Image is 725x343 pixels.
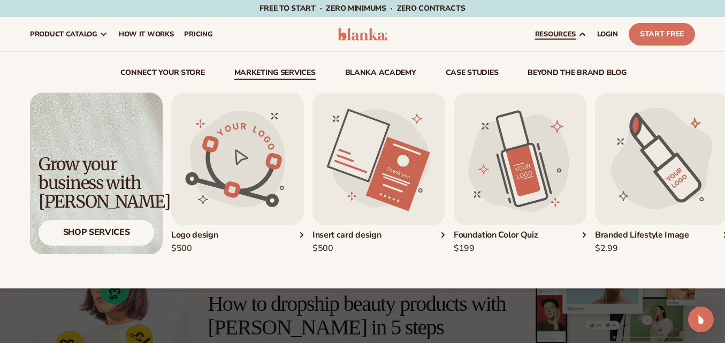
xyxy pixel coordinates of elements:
a: Start Free [629,23,695,45]
div: Shop Services [39,220,154,245]
a: beyond the brand blog [528,69,626,80]
a: Marketing services [234,69,316,80]
a: Logo design. Logo design$500 [171,93,304,254]
a: Blanka Academy [345,69,416,80]
div: 2 / 5 [312,93,445,254]
a: case studies [446,69,499,80]
a: connect your store [120,69,205,80]
div: Open Intercom Messenger [688,307,714,332]
span: resources [535,30,576,39]
a: How It Works [113,17,179,51]
img: Logo design. [171,93,304,225]
span: Free to start · ZERO minimums · ZERO contracts [260,3,465,13]
a: Insert card design. Insert card design$500 [312,93,445,254]
div: $500 [171,241,304,254]
a: product catalog [25,17,113,51]
span: product catalog [30,30,97,39]
a: Foundation color quiz. Foundation Color Quiz$199 [454,93,586,254]
div: Logo design [171,230,304,241]
img: Light background with shadow. [30,93,163,254]
img: logo [338,28,388,41]
span: LOGIN [597,30,618,39]
div: $500 [312,241,445,254]
img: Insert card design. [312,93,445,225]
div: Insert card design [312,230,445,241]
span: pricing [184,30,212,39]
div: Foundation Color Quiz [454,230,586,241]
a: resources [530,17,592,51]
a: LOGIN [592,17,623,51]
a: Light background with shadow. Grow your business with [PERSON_NAME] Shop Services [30,93,163,254]
span: How It Works [119,30,174,39]
img: Foundation color quiz. [454,93,586,225]
div: 3 / 5 [454,93,586,254]
div: Grow your business with [PERSON_NAME] [39,155,154,212]
a: pricing [179,17,218,51]
div: $199 [454,241,586,254]
div: 1 / 5 [171,93,304,254]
